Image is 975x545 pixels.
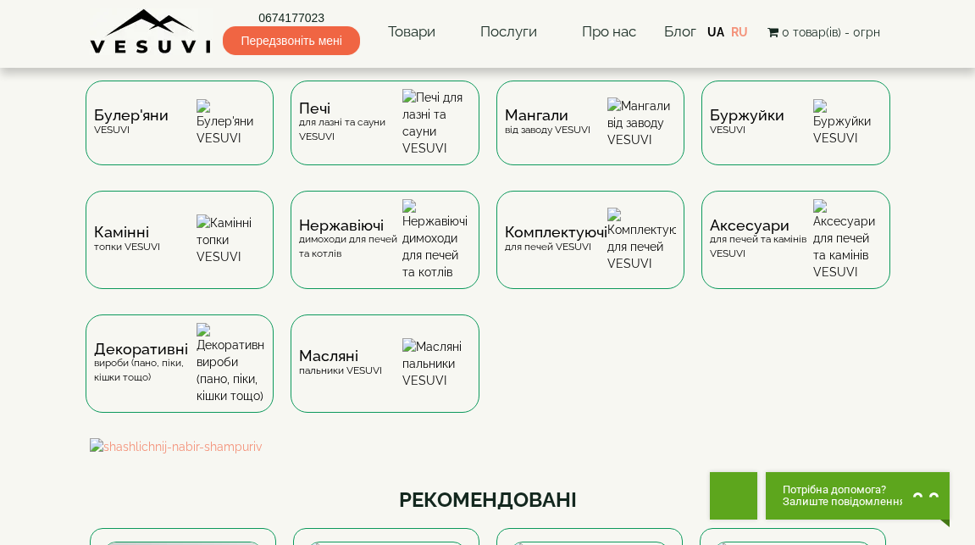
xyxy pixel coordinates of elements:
[77,81,283,191] a: Булер'яниVESUVI Булер'яни VESUVI
[783,496,906,508] span: Залиште повідомлення
[299,349,382,363] span: Масляні
[299,102,402,144] div: для лазні та сауни VESUVI
[488,191,694,314] a: Комплектуючідля печей VESUVI Комплектуючі для печей VESUVI
[782,25,880,39] span: 0 товар(ів) - 0грн
[710,108,784,136] div: VESUVI
[282,81,488,191] a: Печідля лазні та сауни VESUVI Печі для лазні та сауни VESUVI
[710,219,813,261] div: для печей та камінів VESUVI
[664,23,696,40] a: Блог
[94,108,169,136] div: VESUVI
[505,225,607,253] div: для печей VESUVI
[402,89,471,157] img: Печі для лазні та сауни VESUVI
[710,108,784,122] span: Буржуйки
[783,484,906,496] span: Потрібна допомога?
[197,214,265,265] img: Камінні топки VESUVI
[77,191,283,314] a: Каміннітопки VESUVI Камінні топки VESUVI
[282,191,488,314] a: Нержавіючідимоходи для печей та котлів Нержавіючі димоходи для печей та котлів
[463,13,554,52] a: Послуги
[762,23,885,42] button: 0 товар(ів) - 0грн
[223,26,359,55] span: Передзвоніть мені
[299,219,402,232] span: Нержавіючі
[607,97,676,148] img: Мангали від заводу VESUVI
[402,199,471,281] img: Нержавіючі димоходи для печей та котлів
[693,81,899,191] a: БуржуйкиVESUVI Буржуйки VESUVI
[223,9,359,26] a: 0674177023
[197,99,265,147] img: Булер'яни VESUVI
[94,342,197,356] span: Декоративні
[710,219,813,232] span: Аксесуари
[565,13,653,52] a: Про нас
[813,99,882,147] img: Буржуйки VESUVI
[299,219,402,261] div: димоходи для печей та котлів
[94,342,197,385] div: вироби (пано, піки, кішки тощо)
[693,191,899,314] a: Аксесуаридля печей та камінів VESUVI Аксесуари для печей та камінів VESUVI
[299,102,402,115] span: Печі
[371,13,452,52] a: Товари
[505,108,590,122] span: Мангали
[402,338,471,389] img: Масляні пальники VESUVI
[94,225,160,253] div: топки VESUVI
[94,108,169,122] span: Булер'яни
[94,225,160,239] span: Камінні
[197,323,265,404] img: Декоративні вироби (пано, піки, кішки тощо)
[505,108,590,136] div: від заводу VESUVI
[710,472,757,520] button: Get Call button
[282,314,488,438] a: Масляніпальники VESUVI Масляні пальники VESUVI
[90,438,886,455] img: shashlichnij-nabir-shampuriv
[607,208,676,272] img: Комплектуючі для печей VESUVI
[766,472,950,520] button: Chat button
[813,199,882,281] img: Аксесуари для печей та камінів VESUVI
[731,25,748,39] a: RU
[505,225,607,239] span: Комплектуючі
[77,314,283,438] a: Декоративнівироби (пано, піки, кішки тощо) Декоративні вироби (пано, піки, кішки тощо)
[707,25,724,39] a: UA
[299,349,382,377] div: пальники VESUVI
[488,81,694,191] a: Мангаливід заводу VESUVI Мангали від заводу VESUVI
[90,8,213,55] img: Завод VESUVI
